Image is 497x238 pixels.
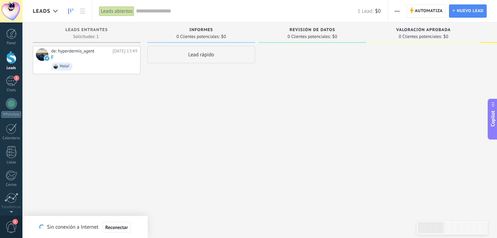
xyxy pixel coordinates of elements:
div: Informes [151,28,252,34]
div: [DATE] 13:49 [113,48,137,54]
div: de: hyperdermis_agent [51,48,110,54]
span: $0 [444,35,448,39]
span: Reconectar [105,225,128,230]
div: WhatsApp [1,111,21,118]
div: Correo [1,183,21,187]
span: $0 [221,35,226,39]
span: Revisión de datos [290,28,335,32]
div: Panel [1,41,21,46]
div: Sin conexión a Internet [39,221,130,233]
span: Automatiza [415,5,443,17]
a: Lista [77,4,88,18]
span: 0 Clientes potenciales: [399,35,442,39]
span: 1 [12,219,18,225]
a: F [51,55,54,60]
a: Nuevo lead [449,4,487,18]
span: 0 Clientes potenciales: [176,35,220,39]
a: Automatiza [407,4,446,18]
img: telegram-sm.svg [45,56,49,61]
div: Revisión de datos [262,28,363,34]
div: Valoración aprobada [373,28,474,34]
span: $0 [332,35,337,39]
span: $0 [375,8,381,15]
span: Copilot [489,111,496,126]
span: Nuevo lead [457,5,484,17]
span: 1 [14,75,19,81]
span: Leads Entrantes [66,28,108,32]
div: Leads abiertos [99,6,134,16]
span: Solicitudes: 1 [73,35,99,39]
div: Leads Entrantes [36,28,137,34]
div: Calendario [1,136,21,141]
button: Más [392,4,402,18]
button: Reconectar [103,222,131,233]
div: F [36,48,48,61]
span: Leads [33,8,50,15]
div: Chats [1,88,21,93]
a: Leads [65,4,77,18]
div: Hola! [60,64,69,69]
span: Informes [189,28,213,32]
span: 0 Clientes potenciales: [288,35,331,39]
span: Valoración aprobada [396,28,451,32]
div: Lead rápido [147,46,255,63]
span: 1 Lead: [358,8,373,15]
div: Listas [1,160,21,165]
div: Leads [1,66,21,70]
